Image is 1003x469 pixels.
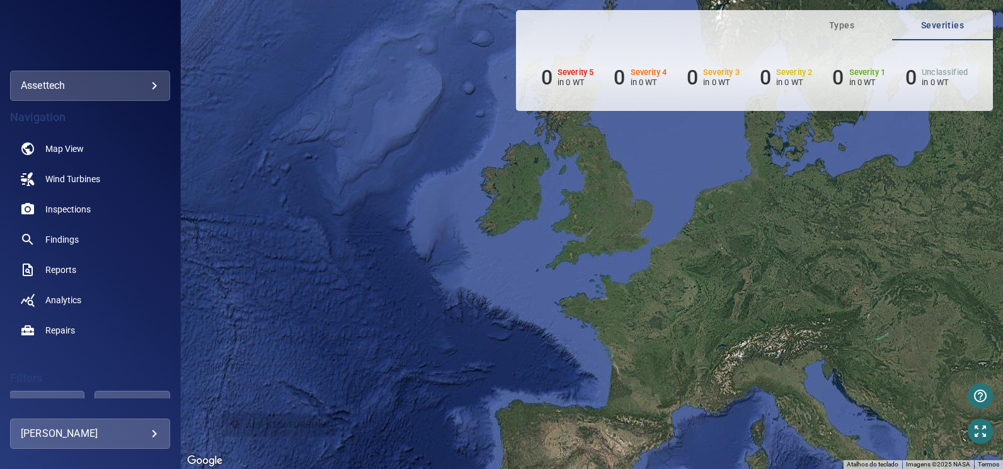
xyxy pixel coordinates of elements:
[45,263,76,276] span: Reports
[703,68,740,77] h6: Severity 3
[799,18,885,33] span: Types
[10,285,170,315] a: analytics noActive
[10,372,170,385] h4: Filters
[906,461,970,468] span: Imagens ©2025 NASA
[95,391,169,421] button: Reset
[905,66,917,90] h6: 0
[922,78,968,87] p: in 0 WT
[10,71,170,101] div: assettech
[922,68,968,77] h6: Unclassified
[45,173,100,185] span: Wind Turbines
[832,66,844,90] h6: 0
[631,68,667,77] h6: Severity 4
[10,134,170,164] a: map noActive
[541,66,553,90] h6: 0
[703,78,740,87] p: in 0 WT
[776,68,813,77] h6: Severity 2
[25,398,69,414] span: Apply
[849,68,886,77] h6: Severity 1
[45,294,81,306] span: Analytics
[21,76,159,96] div: assettech
[45,142,84,155] span: Map View
[687,66,698,90] h6: 0
[184,453,226,469] a: Abrir esta área no Google Maps (abre uma nova janela)
[631,78,667,87] p: in 0 WT
[760,66,771,90] h6: 0
[900,18,985,33] span: Severities
[110,398,154,414] span: Reset
[10,255,170,285] a: reports noActive
[184,453,226,469] img: Google
[847,460,898,469] button: Atalhos do teclado
[541,66,594,90] li: Severity 5
[905,66,968,90] li: Severity Unclassified
[45,324,75,337] span: Repairs
[21,424,159,444] div: [PERSON_NAME]
[10,164,170,194] a: windturbines noActive
[10,194,170,224] a: inspections noActive
[614,66,667,90] li: Severity 4
[978,461,999,468] a: Termos (abre em uma nova guia)
[558,68,594,77] h6: Severity 5
[776,78,813,87] p: in 0 WT
[45,203,91,216] span: Inspections
[56,32,124,44] img: assettech-logo
[558,78,594,87] p: in 0 WT
[10,111,170,124] h4: Navigation
[849,78,886,87] p: in 0 WT
[10,224,170,255] a: findings noActive
[832,66,885,90] li: Severity 1
[45,233,79,246] span: Findings
[9,391,84,421] button: Apply
[614,66,625,90] h6: 0
[10,315,170,345] a: repairs noActive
